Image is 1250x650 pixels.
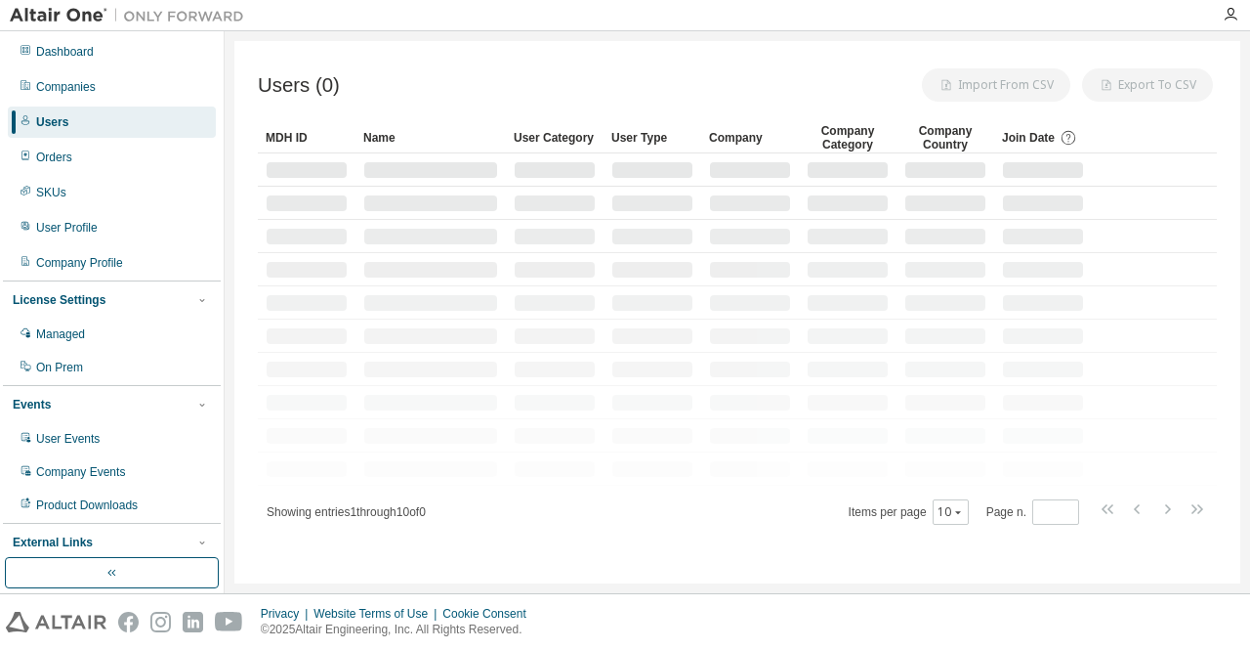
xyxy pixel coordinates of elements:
[709,122,791,153] div: Company
[118,612,139,632] img: facebook.svg
[266,122,348,153] div: MDH ID
[36,44,94,60] div: Dashboard
[937,504,964,520] button: 10
[986,499,1079,525] span: Page n.
[514,122,596,153] div: User Category
[807,122,889,153] div: Company Category
[363,122,498,153] div: Name
[36,255,123,271] div: Company Profile
[442,606,537,622] div: Cookie Consent
[36,498,138,513] div: Product Downloads
[922,68,1070,102] button: Import From CSV
[10,6,254,25] img: Altair One
[36,79,96,95] div: Companies
[36,114,68,130] div: Users
[13,397,51,412] div: Events
[36,431,100,447] div: User Events
[13,292,105,308] div: License Settings
[6,612,106,632] img: altair_logo.svg
[36,464,125,480] div: Company Events
[849,499,969,525] span: Items per page
[150,612,171,632] img: instagram.svg
[313,606,442,622] div: Website Terms of Use
[183,612,203,632] img: linkedin.svg
[267,505,426,519] span: Showing entries 1 through 10 of 0
[258,74,340,97] span: Users (0)
[1082,68,1213,102] button: Export To CSV
[1060,129,1077,147] svg: Date when the user was first added or directly signed up. If the user was deleted and later re-ad...
[36,360,83,375] div: On Prem
[13,535,93,550] div: External Links
[36,220,98,236] div: User Profile
[904,122,986,153] div: Company Country
[36,326,85,342] div: Managed
[36,185,66,200] div: SKUs
[1002,131,1055,145] span: Join Date
[611,122,693,153] div: User Type
[261,606,313,622] div: Privacy
[215,612,243,632] img: youtube.svg
[261,622,538,638] p: © 2025 Altair Engineering, Inc. All Rights Reserved.
[36,150,72,165] div: Orders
